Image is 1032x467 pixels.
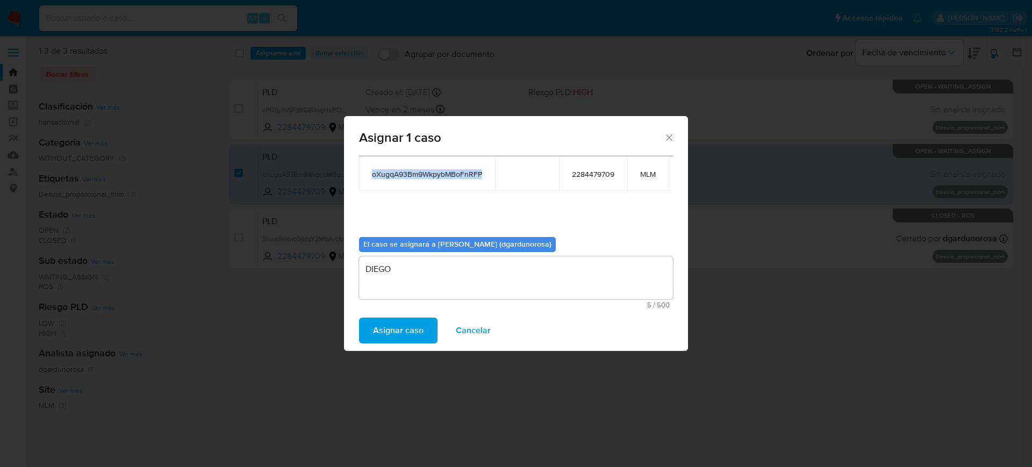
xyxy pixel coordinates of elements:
[442,318,505,343] button: Cancelar
[664,132,673,142] button: Cerrar ventana
[344,116,688,351] div: assign-modal
[572,169,614,179] span: 2284479709
[359,256,673,299] textarea: DIEGO
[372,169,482,179] span: oXugqA93Bm9WkpybMBoFnRFP
[363,239,551,249] b: El caso se asignará a [PERSON_NAME] (dgardunorosa)
[359,131,664,144] span: Asignar 1 caso
[640,169,656,179] span: MLM
[359,318,438,343] button: Asignar caso
[373,319,424,342] span: Asignar caso
[456,319,491,342] span: Cancelar
[362,301,670,308] span: Máximo 500 caracteres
